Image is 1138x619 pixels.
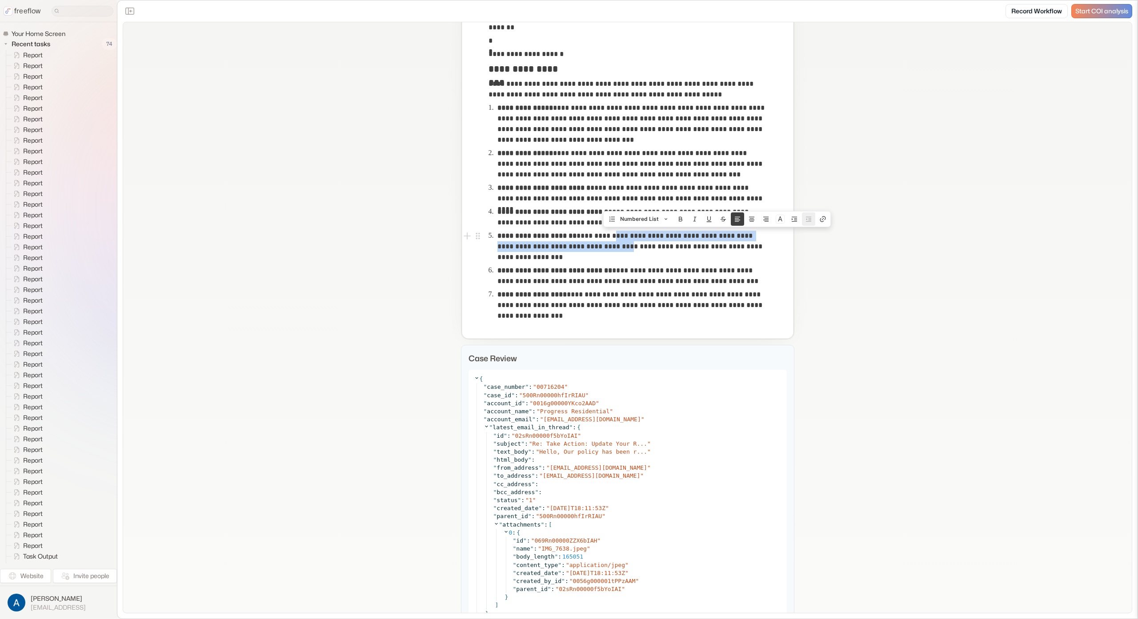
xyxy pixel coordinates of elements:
[14,6,41,16] p: freeflow
[554,553,558,560] span: "
[6,498,46,508] a: Report
[516,545,530,552] span: name
[544,416,641,423] span: [EMAIL_ADDRESS][DOMAIN_NAME]
[6,82,46,92] a: Report
[53,569,117,583] button: Invite people
[539,513,602,519] span: 500Rn00000hfIrRIAU
[507,432,511,439] span: :
[6,487,46,498] a: Report
[484,383,487,390] span: "
[528,448,532,455] span: "
[535,489,538,495] span: "
[484,400,487,407] span: "
[6,220,46,231] a: Report
[516,586,547,592] span: parent_id
[21,83,45,92] span: Report
[528,456,532,463] span: "
[536,416,539,423] span: :
[10,29,68,38] span: Your Home Screen
[497,513,528,519] span: parent_id
[515,432,577,439] span: 02sRn00000f5bYoIAI
[3,29,69,38] a: Your Home Screen
[702,212,716,226] button: Underline
[8,594,25,611] img: profile
[541,545,587,552] span: IMG_7638.jpeg
[21,371,45,379] span: Report
[497,456,528,463] span: html_body
[493,448,497,455] span: "
[550,464,647,471] span: [EMAIL_ADDRESS][DOMAIN_NAME]
[21,72,45,81] span: Report
[21,200,45,209] span: Report
[6,508,46,519] a: Report
[531,537,535,544] span: "
[537,408,540,415] span: "
[535,472,538,479] span: :
[534,537,597,544] span: 069Rn00000ZZX6bIAH
[519,392,523,399] span: "
[516,578,561,584] span: created_by_id
[647,440,651,447] span: "
[6,391,46,402] a: Report
[21,147,45,156] span: Report
[21,168,45,177] span: Report
[495,602,499,608] span: ]
[21,392,45,401] span: Report
[558,570,561,576] span: "
[10,40,53,48] span: Recent tasks
[555,586,559,592] span: "
[493,481,497,487] span: "
[509,529,513,536] span: 0
[6,178,46,188] a: Report
[602,513,605,519] span: "
[535,481,538,487] span: :
[521,497,525,503] span: :
[502,521,541,528] span: attachments
[493,513,497,519] span: "
[816,212,829,226] button: Create link
[6,540,46,551] a: Report
[529,497,533,503] span: 1
[6,252,46,263] a: Report
[6,274,46,284] a: Report
[484,416,487,423] span: "
[4,6,41,16] a: freeflow
[513,570,517,576] span: "
[6,412,46,423] a: Report
[21,317,45,326] span: Report
[525,497,529,503] span: "
[521,440,525,447] span: "
[674,212,687,226] button: Bold
[6,380,46,391] a: Report
[21,157,45,166] span: Report
[513,578,517,584] span: "
[6,434,46,444] a: Report
[21,264,45,273] span: Report
[528,513,532,519] span: "
[569,424,573,431] span: "
[21,339,45,347] span: Report
[21,125,45,134] span: Report
[21,509,45,518] span: Report
[497,432,504,439] span: id
[516,553,554,560] span: body_length
[21,253,45,262] span: Report
[6,199,46,210] a: Report
[21,328,45,337] span: Report
[537,383,565,390] span: 00716204
[1075,8,1128,15] span: Start COI analysis
[6,231,46,242] a: Report
[512,529,516,537] span: :
[569,578,573,584] span: "
[532,416,536,423] span: "
[6,359,46,370] a: Report
[717,212,730,226] button: Strike
[647,464,651,471] span: "
[21,499,45,507] span: Report
[517,529,520,537] span: {
[731,212,744,226] button: Align text left
[511,392,515,399] span: "
[484,408,487,415] span: "
[21,477,45,486] span: Report
[533,383,537,390] span: "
